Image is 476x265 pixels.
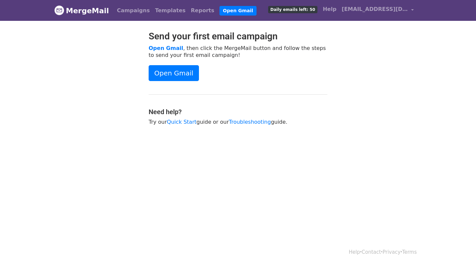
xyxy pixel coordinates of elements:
[339,3,416,18] a: [EMAIL_ADDRESS][DOMAIN_NAME]
[54,5,64,15] img: MergeMail logo
[54,4,109,18] a: MergeMail
[349,249,360,255] a: Help
[114,4,152,17] a: Campaigns
[342,5,408,13] span: [EMAIL_ADDRESS][DOMAIN_NAME]
[362,249,381,255] a: Contact
[229,119,271,125] a: Troubleshooting
[268,6,317,13] span: Daily emails left: 50
[320,3,339,16] a: Help
[149,31,327,42] h2: Send your first email campaign
[383,249,401,255] a: Privacy
[188,4,217,17] a: Reports
[149,65,199,81] a: Open Gmail
[149,45,327,59] p: , then click the MergeMail button and follow the steps to send your first email campaign!
[152,4,188,17] a: Templates
[149,45,183,51] a: Open Gmail
[149,118,327,125] p: Try our guide or our guide.
[149,108,327,116] h4: Need help?
[219,6,256,16] a: Open Gmail
[402,249,417,255] a: Terms
[265,3,320,16] a: Daily emails left: 50
[167,119,196,125] a: Quick Start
